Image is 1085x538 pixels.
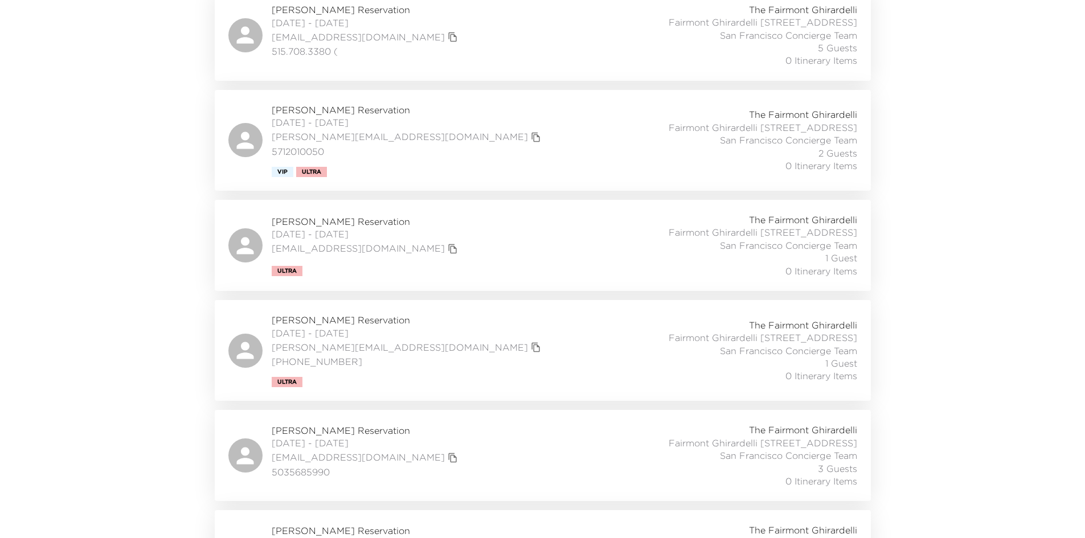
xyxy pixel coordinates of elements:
span: 3 Guests [818,462,857,475]
span: San Francisco Concierge Team [720,239,857,252]
span: [DATE] - [DATE] [272,116,544,129]
span: 515.708.3380 ( [272,45,461,58]
span: San Francisco Concierge Team [720,29,857,42]
span: Fairmont Ghirardelli [STREET_ADDRESS] [669,437,857,449]
span: [DATE] - [DATE] [272,228,461,240]
span: The Fairmont Ghirardelli [749,319,857,331]
span: [PERSON_NAME] Reservation [272,424,461,437]
button: copy primary member email [445,29,461,45]
span: 5712010050 [272,145,544,158]
span: Fairmont Ghirardelli [STREET_ADDRESS] [669,331,857,344]
span: The Fairmont Ghirardelli [749,108,857,121]
span: The Fairmont Ghirardelli [749,524,857,536]
span: [PERSON_NAME] Reservation [272,104,544,116]
button: copy primary member email [528,339,544,355]
button: copy primary member email [445,450,461,466]
button: copy primary member email [528,129,544,145]
span: 0 Itinerary Items [785,475,857,487]
a: [PERSON_NAME] Reservation[DATE] - [DATE][PERSON_NAME][EMAIL_ADDRESS][DOMAIN_NAME]copy primary mem... [215,90,871,191]
button: copy primary member email [445,241,461,257]
span: Fairmont Ghirardelli [STREET_ADDRESS] [669,226,857,239]
span: 0 Itinerary Items [785,159,857,172]
span: San Francisco Concierge Team [720,344,857,357]
span: [DATE] - [DATE] [272,17,461,29]
span: [DATE] - [DATE] [272,327,544,339]
span: Ultra [277,379,297,385]
span: 0 Itinerary Items [785,265,857,277]
span: 0 Itinerary Items [785,54,857,67]
span: Ultra [302,169,321,175]
a: [EMAIL_ADDRESS][DOMAIN_NAME] [272,31,445,43]
span: [PERSON_NAME] Reservation [272,314,544,326]
span: The Fairmont Ghirardelli [749,424,857,436]
span: The Fairmont Ghirardelli [749,213,857,226]
span: Fairmont Ghirardelli [STREET_ADDRESS] [669,16,857,28]
span: [PERSON_NAME] Reservation [272,524,461,537]
a: [PERSON_NAME] Reservation[DATE] - [DATE][EMAIL_ADDRESS][DOMAIN_NAME]copy primary member email5035... [215,410,871,501]
a: [PERSON_NAME][EMAIL_ADDRESS][DOMAIN_NAME] [272,341,528,354]
span: 5035685990 [272,466,461,478]
span: San Francisco Concierge Team [720,449,857,462]
a: [PERSON_NAME] Reservation[DATE] - [DATE][EMAIL_ADDRESS][DOMAIN_NAME]copy primary member emailUltr... [215,200,871,291]
span: [PERSON_NAME] Reservation [272,3,461,16]
span: [PHONE_NUMBER] [272,355,544,368]
span: The Fairmont Ghirardelli [749,3,857,16]
span: San Francisco Concierge Team [720,134,857,146]
span: 1 Guest [825,252,857,264]
span: 1 Guest [825,357,857,369]
span: Ultra [277,268,297,274]
a: [PERSON_NAME][EMAIL_ADDRESS][DOMAIN_NAME] [272,130,528,143]
a: [PERSON_NAME] Reservation[DATE] - [DATE][PERSON_NAME][EMAIL_ADDRESS][DOMAIN_NAME]copy primary mem... [215,300,871,401]
span: 2 Guests [818,147,857,159]
span: Vip [277,169,288,175]
span: [PERSON_NAME] Reservation [272,215,461,228]
a: [EMAIL_ADDRESS][DOMAIN_NAME] [272,451,445,463]
span: 5 Guests [818,42,857,54]
span: 0 Itinerary Items [785,369,857,382]
span: Fairmont Ghirardelli [STREET_ADDRESS] [669,121,857,134]
a: [EMAIL_ADDRESS][DOMAIN_NAME] [272,242,445,254]
span: [DATE] - [DATE] [272,437,461,449]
